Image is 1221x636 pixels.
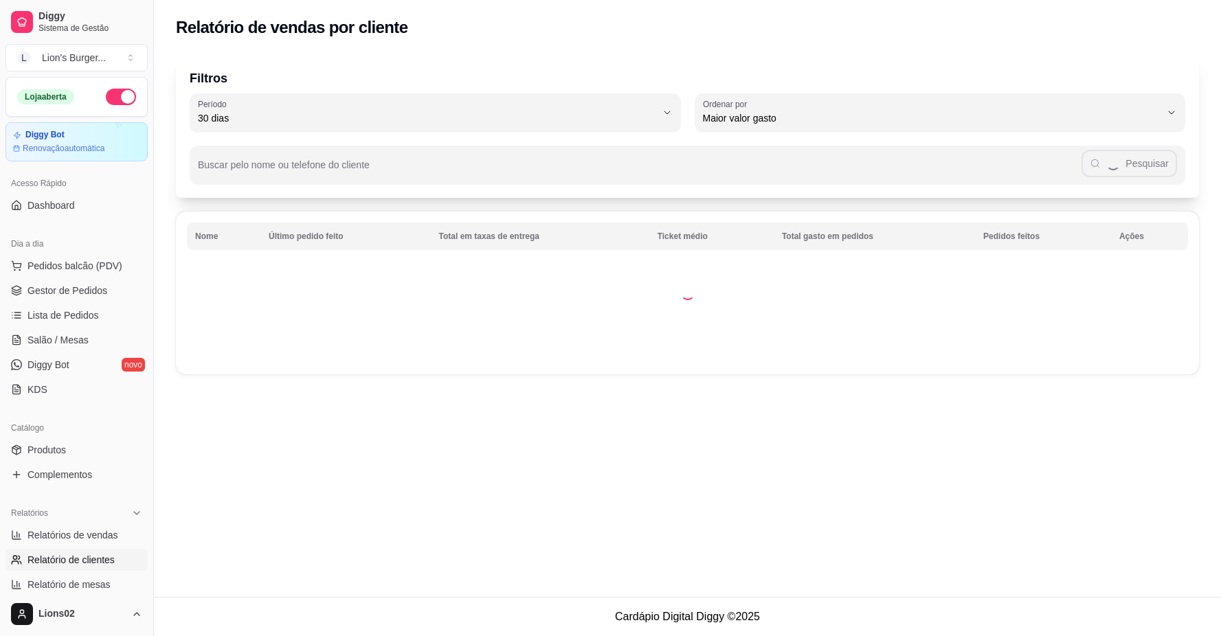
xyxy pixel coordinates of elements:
span: Produtos [27,443,66,457]
a: Gestor de Pedidos [5,280,148,302]
button: Alterar Status [106,89,136,105]
p: Filtros [190,69,1185,88]
a: Produtos [5,439,148,461]
span: Gestor de Pedidos [27,284,107,297]
button: Select a team [5,44,148,71]
div: Loading [681,286,695,300]
a: Diggy BotRenovaçãoautomática [5,122,148,161]
label: Ordenar por [703,98,752,110]
a: Dashboard [5,194,148,216]
div: Acesso Rápido [5,172,148,194]
span: L [17,51,31,65]
span: Maior valor gasto [703,111,1161,125]
span: Lista de Pedidos [27,308,99,322]
button: Período30 dias [190,93,681,132]
div: Dia a dia [5,233,148,255]
a: Lista de Pedidos [5,304,148,326]
span: Sistema de Gestão [38,23,142,34]
h2: Relatório de vendas por cliente [176,16,408,38]
div: Catálogo [5,417,148,439]
span: Diggy [38,10,142,23]
a: Diggy Botnovo [5,354,148,376]
span: Dashboard [27,198,75,212]
a: DiggySistema de Gestão [5,5,148,38]
button: Lions02 [5,598,148,631]
span: 30 dias [198,111,656,125]
a: Relatório de clientes [5,549,148,571]
span: Relatório de mesas [27,578,111,591]
div: Loja aberta [17,89,74,104]
input: Buscar pelo nome ou telefone do cliente [198,163,1082,177]
a: Relatórios de vendas [5,524,148,546]
span: Diggy Bot [27,358,69,372]
button: Ordenar porMaior valor gasto [695,93,1186,132]
a: Complementos [5,464,148,486]
button: Pedidos balcão (PDV) [5,255,148,277]
a: Relatório de mesas [5,573,148,595]
div: Lion's Burger ... [42,51,106,65]
span: Relatórios de vendas [27,528,118,542]
span: KDS [27,383,47,396]
span: Relatórios [11,508,48,519]
footer: Cardápio Digital Diggy © 2025 [154,597,1221,636]
article: Renovação automática [23,143,104,154]
label: Período [198,98,231,110]
article: Diggy Bot [25,130,65,140]
span: Pedidos balcão (PDV) [27,259,122,273]
span: Relatório de clientes [27,553,115,567]
span: Salão / Mesas [27,333,89,347]
span: Lions02 [38,608,126,620]
span: Complementos [27,468,92,481]
a: KDS [5,378,148,400]
a: Salão / Mesas [5,329,148,351]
